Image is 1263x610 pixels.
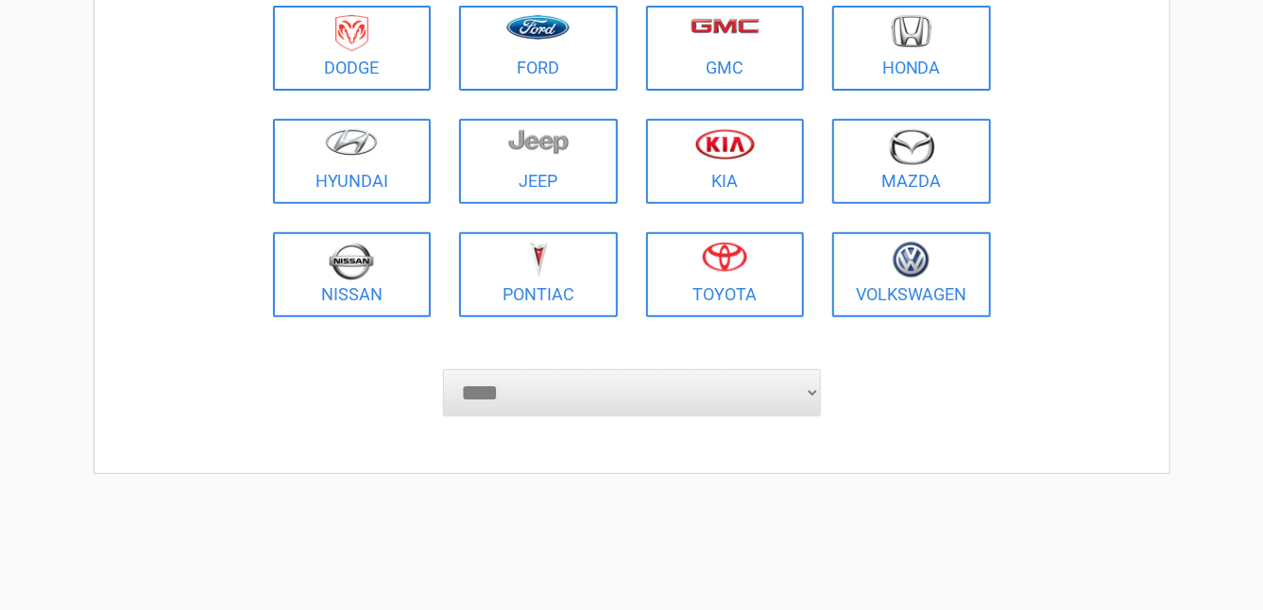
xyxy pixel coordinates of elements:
img: honda [892,15,931,48]
img: kia [695,128,755,160]
a: GMC [646,6,805,91]
a: Jeep [459,119,618,204]
a: Nissan [273,232,432,317]
a: Honda [832,6,991,91]
a: Pontiac [459,232,618,317]
img: nissan [329,242,374,280]
a: Kia [646,119,805,204]
img: ford [506,15,570,40]
img: volkswagen [893,242,930,279]
a: Volkswagen [832,232,991,317]
a: Dodge [273,6,432,91]
img: toyota [702,242,747,272]
img: dodge [335,15,368,52]
img: pontiac [529,242,548,278]
img: jeep [508,128,569,155]
a: Toyota [646,232,805,317]
img: hyundai [325,128,378,156]
img: gmc [691,18,760,34]
img: mazda [888,128,935,165]
a: Ford [459,6,618,91]
a: Mazda [832,119,991,204]
a: Hyundai [273,119,432,204]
